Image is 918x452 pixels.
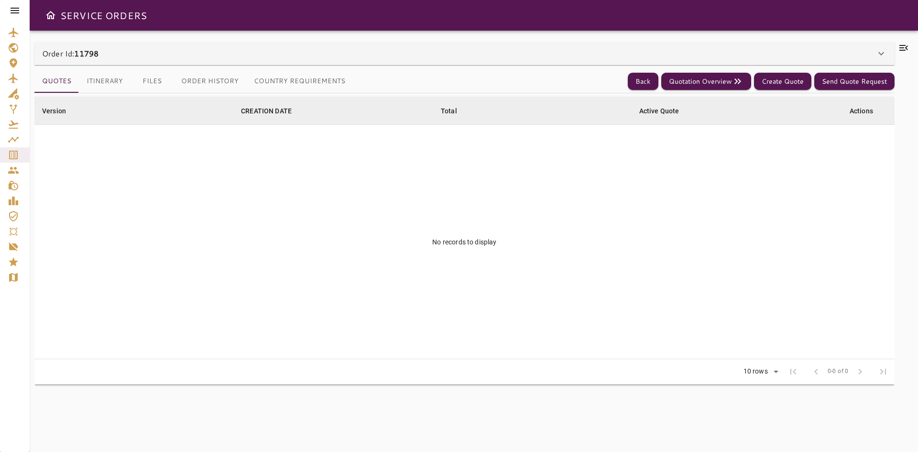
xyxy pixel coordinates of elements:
span: Previous Page [805,360,828,383]
button: Open drawer [41,6,60,25]
button: Order History [174,70,246,93]
span: First Page [782,360,805,383]
div: Active Quote [639,105,679,117]
span: Total [441,105,470,117]
div: CREATION DATE [241,105,292,117]
span: CREATION DATE [241,105,304,117]
div: 10 rows [741,367,770,375]
button: Itinerary [79,70,131,93]
div: 10 rows [737,364,782,379]
button: Back [628,73,658,90]
button: Quotes [34,70,79,93]
span: 0-0 of 0 [828,367,849,376]
div: Version [42,105,66,117]
span: Next Page [849,360,872,383]
button: Country Requirements [246,70,353,93]
span: Active Quote [639,105,692,117]
div: Total [441,105,457,117]
h6: SERVICE ORDERS [60,8,147,23]
button: Quotation Overview [661,73,751,90]
span: Last Page [872,360,895,383]
button: Send Quote Request [814,73,895,90]
button: Create Quote [754,73,811,90]
div: basic tabs example [34,70,353,93]
button: Files [131,70,174,93]
td: No records to display [34,125,895,359]
p: Order Id: [42,48,98,59]
b: 11798 [74,48,98,59]
div: Order Id:11798 [34,42,895,65]
span: Version [42,105,78,117]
